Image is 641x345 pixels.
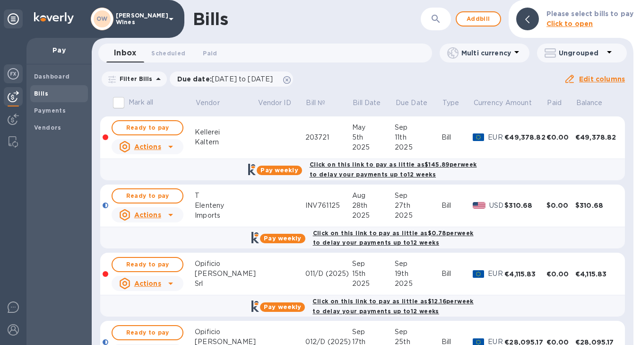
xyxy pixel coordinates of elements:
b: Click to open [546,20,593,27]
span: Ready to pay [120,122,175,133]
button: Ready to pay [112,257,183,272]
p: Vendor ID [258,98,291,108]
div: Kaltern [195,137,257,147]
div: Imports [195,211,257,221]
span: Ready to pay [120,190,175,202]
p: Type [442,98,459,108]
div: 203721 [305,133,352,142]
span: Paid [203,48,217,58]
div: 19th [395,269,442,279]
p: Currency [474,98,503,108]
span: Balance [576,98,615,108]
div: INV761125 [305,201,352,211]
p: Amount [505,98,532,108]
img: Foreign exchange [8,68,19,80]
b: Vendors [34,124,61,131]
b: Dashboard [34,73,70,80]
b: Click on this link to pay as little as $12.16 per week to delay your payments up to 12 weeks [312,298,473,315]
p: EUR [488,133,504,142]
p: Balance [576,98,603,108]
div: T [195,191,257,201]
span: Vendor ID [258,98,303,108]
button: Addbill [456,11,501,27]
button: Ready to pay [112,120,183,135]
div: €0.00 [546,133,575,142]
div: 15th [352,269,395,279]
span: Ready to pay [120,327,175,338]
div: 2025 [395,279,442,289]
u: Edit columns [579,75,625,83]
div: 011/D (2025) [305,269,352,279]
span: Add bill [464,13,493,25]
p: Ungrouped [559,48,604,58]
div: Kellerei [195,127,257,137]
u: Actions [134,280,161,287]
p: Paid [547,98,562,108]
span: Inbox [114,46,136,60]
div: $310.68 [575,201,617,210]
b: Bills [34,90,48,97]
div: Sep [395,327,442,337]
button: Ready to pay [112,188,183,203]
div: 5th [352,133,395,142]
div: 2025 [352,142,395,152]
div: May [352,123,395,133]
p: Filter Bills [116,75,153,83]
div: Sep [395,259,442,269]
span: Ready to pay [120,259,175,270]
button: Ready to pay [112,325,183,340]
div: Unpin categories [4,9,23,28]
div: 2025 [352,211,395,221]
b: Payments [34,107,66,114]
span: Due Date [396,98,440,108]
div: [PERSON_NAME] [195,269,257,279]
p: Bill № [306,98,325,108]
div: Sep [352,259,395,269]
b: OW [96,15,108,22]
p: Multi currency [461,48,511,58]
div: €49,378.82 [504,133,546,142]
div: 28th [352,201,395,211]
div: Srl [195,279,257,289]
span: Bill Date [353,98,393,108]
b: Pay weekly [260,167,298,174]
div: Bill [442,269,473,279]
h1: Bills [193,9,228,29]
b: Please select bills to pay [546,10,633,18]
span: [DATE] to [DATE] [212,75,273,83]
div: $0.00 [546,201,575,210]
div: Bill [442,201,473,211]
b: Pay weekly [264,303,301,310]
b: Click on this link to pay as little as $145.89 per week to delay your payments up to 12 weeks [310,161,477,178]
span: Paid [547,98,574,108]
p: EUR [488,269,504,279]
b: Pay weekly [264,235,301,242]
span: Scheduled [151,48,185,58]
div: 11th [395,133,442,142]
p: Vendor [196,98,220,108]
div: 2025 [395,211,442,221]
u: Actions [134,143,161,150]
div: €0.00 [546,269,575,279]
p: Due Date [396,98,427,108]
u: Actions [134,211,161,219]
div: Opificio [195,327,257,337]
div: 2025 [395,142,442,152]
div: Due date:[DATE] to [DATE] [170,71,294,87]
p: Pay [34,45,84,55]
div: Bill [442,133,473,142]
div: €4,115.83 [575,269,617,279]
img: USD [473,202,485,209]
span: Bill № [306,98,338,108]
p: USD [489,201,504,211]
b: Click on this link to pay as little as $0.78 per week to delay your payments up to 12 weeks [313,230,474,247]
div: Sep [395,123,442,133]
div: Aug [352,191,395,201]
div: Sep [395,191,442,201]
span: Vendor [196,98,232,108]
p: Bill Date [353,98,381,108]
div: €4,115.83 [504,269,546,279]
div: Opificio [195,259,257,269]
img: Logo [34,12,74,24]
